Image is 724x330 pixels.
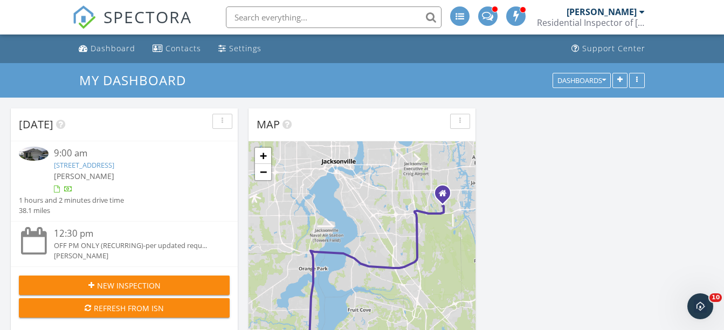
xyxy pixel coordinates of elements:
div: 9:00 am [54,147,212,160]
img: 9277304%2Freports%2F8033f4cd-660b-480f-9395-b75a33bc53cc%2Fcover_photos%2FhV8L6P64GqszYi3gFhtq%2F... [19,147,49,160]
span: New Inspection [97,280,161,291]
div: Support Center [582,43,645,53]
div: Dashboards [557,77,606,84]
span: [PERSON_NAME] [54,171,114,181]
a: [STREET_ADDRESS] [54,160,114,170]
a: Dashboard [74,39,140,59]
a: Zoom out [255,164,271,180]
button: Dashboards [553,73,611,88]
button: New Inspection [19,276,230,295]
span: SPECTORA [104,5,192,28]
a: Zoom in [255,148,271,164]
a: 9:00 am [STREET_ADDRESS] [PERSON_NAME] 1 hours and 2 minutes drive time 38.1 miles [19,147,230,216]
span: Map [257,117,280,132]
a: My Dashboard [79,71,195,89]
a: SPECTORA [72,15,192,37]
span: 10 [709,293,722,302]
img: The Best Home Inspection Software - Spectora [72,5,96,29]
div: 38.1 miles [19,205,124,216]
div: Settings [229,43,261,53]
div: 4460 Hodges Blvd, Apt 1902, Jacksonville FL 32224 [443,193,449,200]
a: Settings [214,39,266,59]
span: [DATE] [19,117,53,132]
div: OFF PM ONLY (RECURRING)-per updated requ... [54,240,212,251]
div: Dashboard [91,43,135,53]
div: Refresh from ISN [27,302,221,314]
div: Contacts [166,43,201,53]
div: [PERSON_NAME] [54,251,212,261]
a: Support Center [567,39,650,59]
input: Search everything... [226,6,442,28]
div: 12:30 pm [54,227,212,240]
button: Refresh from ISN [19,298,230,318]
div: 1 hours and 2 minutes drive time [19,195,124,205]
div: Residential Inspector of America (Jacksonville) [537,17,645,28]
div: [PERSON_NAME] [567,6,637,17]
a: Contacts [148,39,205,59]
iframe: Intercom live chat [687,293,713,319]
